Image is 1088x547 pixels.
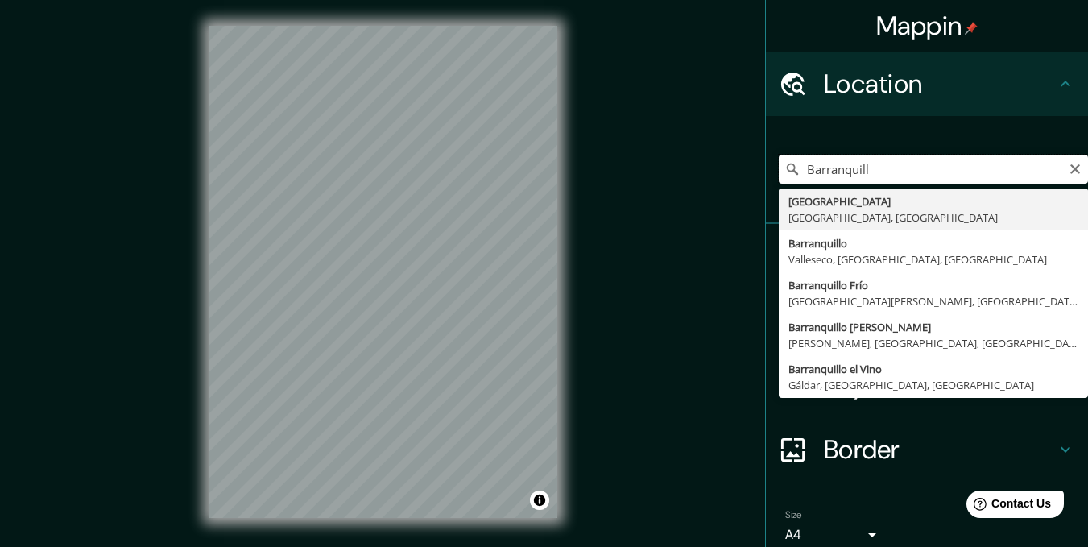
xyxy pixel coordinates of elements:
div: [PERSON_NAME], [GEOGRAPHIC_DATA], [GEOGRAPHIC_DATA] [788,335,1078,351]
div: Barranquillo el Vino [788,361,1078,377]
div: Border [766,417,1088,482]
div: [GEOGRAPHIC_DATA], [GEOGRAPHIC_DATA] [788,209,1078,226]
h4: Layout [824,369,1056,401]
div: Style [766,288,1088,353]
div: Layout [766,353,1088,417]
div: Pins [766,224,1088,288]
div: Barranquillo [788,235,1078,251]
h4: Mappin [876,10,978,42]
div: Gáldar, [GEOGRAPHIC_DATA], [GEOGRAPHIC_DATA] [788,377,1078,393]
div: Barranquillo Frío [788,277,1078,293]
img: pin-icon.png [965,22,978,35]
div: [GEOGRAPHIC_DATA][PERSON_NAME], [GEOGRAPHIC_DATA], [GEOGRAPHIC_DATA] [788,293,1078,309]
button: Toggle attribution [530,491,549,510]
h4: Location [824,68,1056,100]
h4: Border [824,433,1056,466]
canvas: Map [209,26,557,518]
button: Clear [1069,160,1082,176]
div: Barranquillo [PERSON_NAME] [788,319,1078,335]
div: Location [766,52,1088,116]
input: Pick your city or area [779,155,1088,184]
div: Valleseco, [GEOGRAPHIC_DATA], [GEOGRAPHIC_DATA] [788,251,1078,267]
iframe: Help widget launcher [945,484,1070,529]
label: Size [785,508,802,522]
div: [GEOGRAPHIC_DATA] [788,193,1078,209]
